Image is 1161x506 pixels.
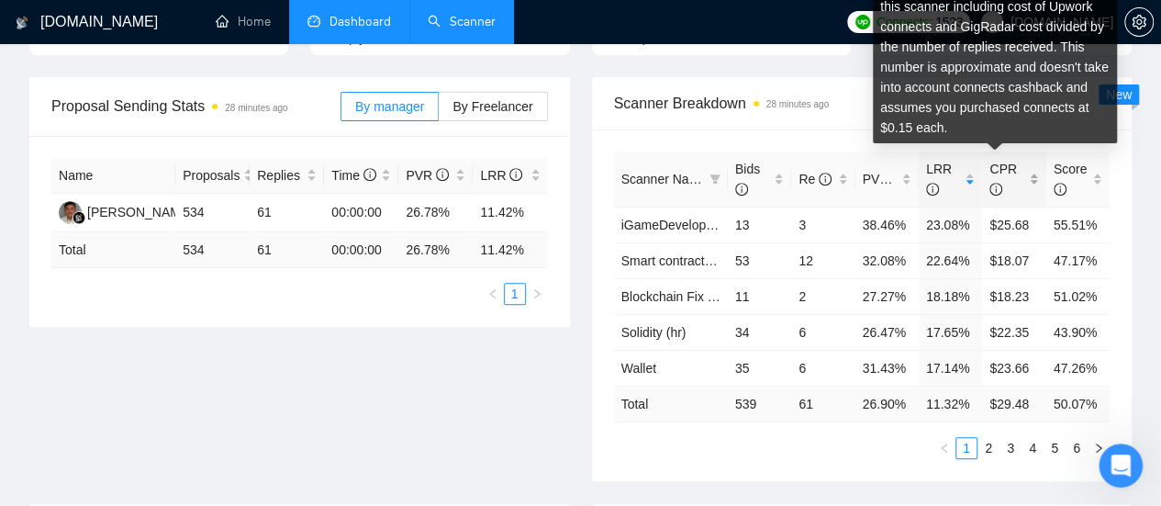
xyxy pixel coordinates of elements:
[404,30,447,45] span: 11.42%
[614,92,1111,115] span: Scanner Breakdown
[728,207,791,242] td: 13
[621,289,759,304] a: Blockchain Fix (general)
[307,15,320,28] span: dashboard
[919,278,982,314] td: 18.18%
[112,316,160,353] span: disappointed reaction
[398,232,473,268] td: 26.78 %
[482,283,504,305] button: left
[1022,438,1043,458] a: 4
[406,168,449,183] span: PVR
[1046,242,1110,278] td: 47.17%
[216,14,271,29] a: homeHome
[1066,437,1088,459] li: 6
[175,158,250,194] th: Proposals
[766,99,829,109] time: 28 minutes ago
[855,15,870,29] img: upwork-logo.png
[1021,437,1044,459] li: 4
[526,283,548,305] li: Next Page
[791,278,854,314] td: 2
[218,316,244,353] span: 😃
[791,207,854,242] td: 3
[1054,183,1066,196] span: info-circle
[332,30,396,45] span: Reply Rate
[621,172,707,186] span: Scanner Name
[855,278,919,314] td: 27.27%
[51,95,340,118] span: Proposal Sending Stats
[329,14,391,29] span: Dashboard
[207,316,255,353] span: smiley reaction
[978,438,999,458] a: 2
[482,283,504,305] li: Previous Page
[933,437,955,459] li: Previous Page
[855,207,919,242] td: 38.46%
[709,174,720,185] span: filter
[982,207,1045,242] td: $25.68
[1044,438,1065,458] a: 5
[919,314,982,350] td: 17.65%
[855,242,919,278] td: 32.08%
[355,99,424,114] span: By manager
[989,183,1002,196] span: info-circle
[509,168,522,181] span: info-circle
[982,350,1045,386] td: $23.66
[1093,443,1104,454] span: right
[728,314,791,350] td: 34
[1046,350,1110,386] td: 47.26%
[999,437,1021,459] li: 3
[22,298,345,318] div: Была ли полезна эта статья?
[250,158,324,194] th: Replies
[621,218,807,232] a: iGameDevelopment Hr (general)
[480,168,522,183] span: LRR
[473,194,547,232] td: 11.42%
[324,232,398,268] td: 00:00:00
[819,173,832,186] span: info-circle
[719,30,727,45] span: --
[183,165,240,186] span: Proposals
[59,201,82,224] img: SH
[59,204,193,219] a: SH[PERSON_NAME]
[863,172,906,186] span: PVR
[728,242,791,278] td: 53
[175,232,250,268] td: 534
[287,7,322,42] button: Развернуть окно
[1125,15,1153,29] span: setting
[791,350,854,386] td: 6
[989,162,1017,197] span: CPR
[324,194,398,232] td: 00:00:00
[621,361,656,376] a: Wallet
[363,168,376,181] span: info-circle
[504,283,526,305] li: 1
[1054,162,1088,197] span: Score
[919,207,982,242] td: 23.08%
[728,386,791,422] td: 539
[531,288,542,299] span: right
[621,253,748,268] a: Smart contract (direct)
[436,168,449,181] span: info-circle
[735,162,760,197] span: Bids
[398,194,473,232] td: 26.78%
[706,165,724,193] span: filter
[614,30,712,45] span: Acceptance Rate
[1088,437,1110,459] button: right
[1000,438,1021,458] a: 3
[926,162,952,197] span: LRR
[487,288,498,299] span: left
[1124,15,1154,29] a: setting
[977,437,999,459] li: 2
[122,316,149,353] span: 😞
[939,443,950,454] span: left
[1044,437,1066,459] li: 5
[791,386,854,422] td: 61
[505,284,525,304] a: 1
[87,202,193,222] div: [PERSON_NAME]
[955,437,977,459] li: 1
[855,350,919,386] td: 31.43%
[791,314,854,350] td: 6
[798,172,832,186] span: Re
[892,173,905,186] span: info-circle
[956,438,977,458] a: 1
[250,232,324,268] td: 61
[257,165,303,186] span: Replies
[452,99,532,114] span: By Freelancer
[1046,314,1110,350] td: 43.90%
